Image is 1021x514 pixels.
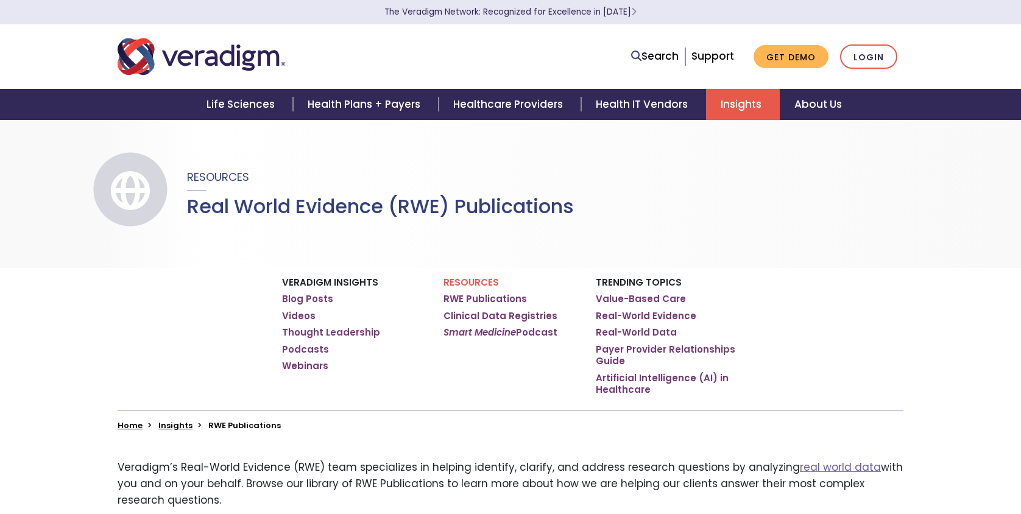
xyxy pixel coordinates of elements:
[118,420,143,431] a: Home
[800,460,881,474] a: real world data
[443,326,557,339] a: Smart MedicinePodcast
[384,6,637,18] a: The Veradigm Network: Recognized for Excellence in [DATE]Learn More
[443,326,516,339] em: Smart Medicine
[118,459,903,509] p: Veradigm’s Real-World Evidence (RWE) team specializes in helping identify, clarify, and address r...
[631,48,679,65] a: Search
[282,293,333,305] a: Blog Posts
[187,195,574,218] h1: Real World Evidence (RWE) Publications
[596,310,696,322] a: Real-World Evidence
[158,420,193,431] a: Insights
[282,360,328,372] a: Webinars
[596,372,739,396] a: Artificial Intelligence (AI) in Healthcare
[631,6,637,18] span: Learn More
[293,89,439,120] a: Health Plans + Payers
[596,343,739,367] a: Payer Provider Relationships Guide
[780,89,857,120] a: About Us
[443,310,557,322] a: Clinical Data Registries
[192,89,293,120] a: Life Sciences
[691,49,734,63] a: Support
[439,89,581,120] a: Healthcare Providers
[282,343,329,356] a: Podcasts
[581,89,706,120] a: Health IT Vendors
[706,89,780,120] a: Insights
[443,293,527,305] a: RWE Publications
[596,293,686,305] a: Value-Based Care
[282,326,380,339] a: Thought Leadership
[840,44,897,69] a: Login
[596,326,677,339] a: Real-World Data
[754,45,828,69] a: Get Demo
[187,169,249,185] span: Resources
[282,310,316,322] a: Videos
[118,37,285,77] img: Veradigm logo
